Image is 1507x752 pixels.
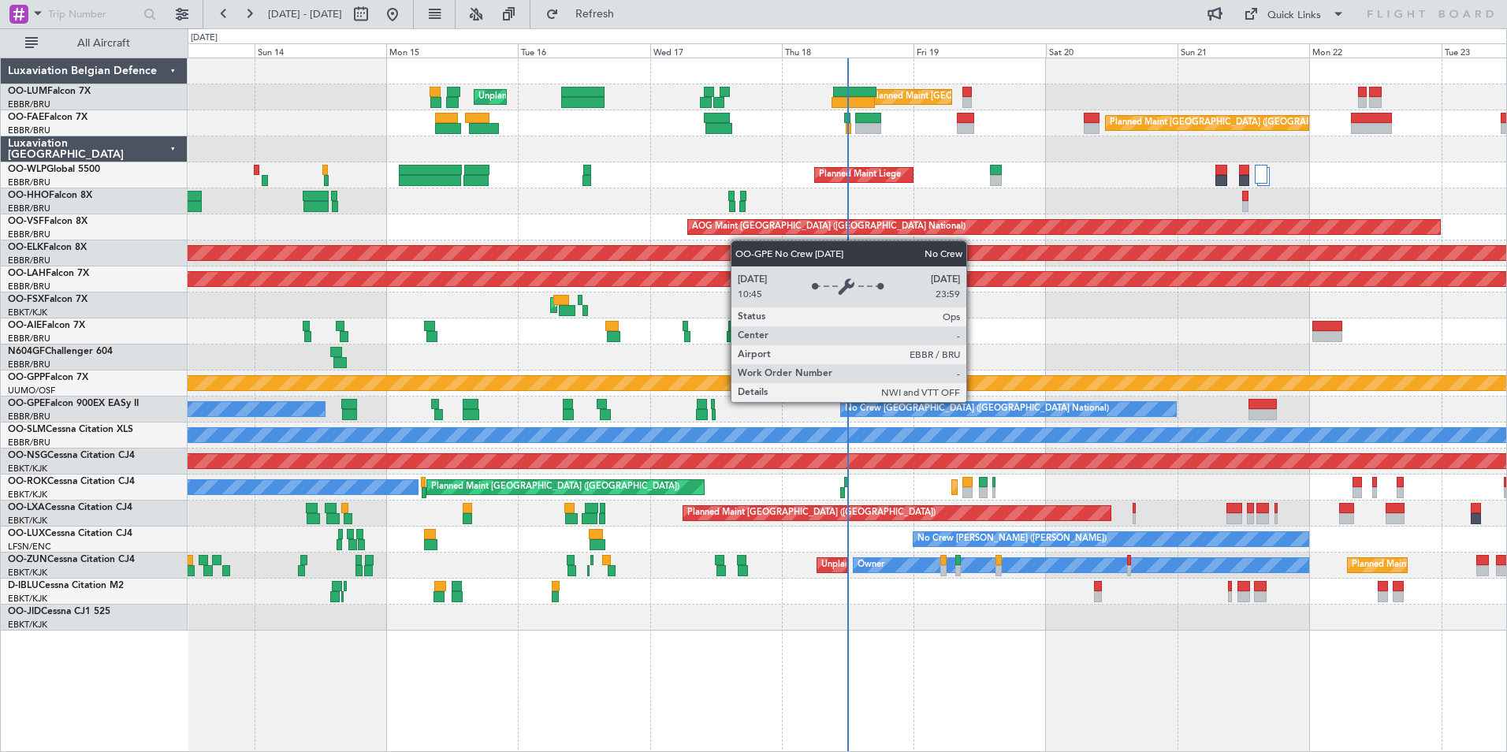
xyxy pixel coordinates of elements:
[858,553,884,577] div: Owner
[518,43,649,58] div: Tue 16
[268,7,342,21] span: [DATE] - [DATE]
[8,165,47,174] span: OO-WLP
[8,125,50,136] a: EBBR/BRU
[8,359,50,370] a: EBBR/BRU
[8,307,47,318] a: EBKT/KJK
[8,113,87,122] a: OO-FAEFalcon 7X
[41,38,166,49] span: All Aircraft
[845,397,1109,421] div: No Crew [GEOGRAPHIC_DATA] ([GEOGRAPHIC_DATA] National)
[8,399,139,408] a: OO-GPEFalcon 900EX EASy II
[8,191,92,200] a: OO-HHOFalcon 8X
[8,281,50,292] a: EBBR/BRU
[555,293,727,317] div: AOG Maint Kortrijk-[GEOGRAPHIC_DATA]
[8,217,87,226] a: OO-VSFFalcon 8X
[8,87,91,96] a: OO-LUMFalcon 7X
[8,177,50,188] a: EBBR/BRU
[8,411,50,423] a: EBBR/BRU
[8,269,89,278] a: OO-LAHFalcon 7X
[17,31,171,56] button: All Aircraft
[8,229,50,240] a: EBBR/BRU
[8,529,132,538] a: OO-LUXCessna Citation CJ4
[386,43,518,58] div: Mon 15
[8,555,135,564] a: OO-ZUNCessna Citation CJ4
[8,529,45,538] span: OO-LUX
[8,619,47,631] a: EBKT/KJK
[1046,43,1178,58] div: Sat 20
[650,43,782,58] div: Wed 17
[8,555,47,564] span: OO-ZUN
[8,437,50,449] a: EBBR/BRU
[8,451,135,460] a: OO-NSGCessna Citation CJ4
[8,333,50,344] a: EBBR/BRU
[914,43,1045,58] div: Fri 19
[8,477,47,486] span: OO-ROK
[8,87,47,96] span: OO-LUM
[8,503,45,512] span: OO-LXA
[8,477,135,486] a: OO-ROKCessna Citation CJ4
[692,215,966,239] div: AOG Maint [GEOGRAPHIC_DATA] ([GEOGRAPHIC_DATA] National)
[8,425,46,434] span: OO-SLM
[8,451,47,460] span: OO-NSG
[8,399,45,408] span: OO-GPE
[8,567,47,579] a: EBKT/KJK
[819,163,901,187] div: Planned Maint Liege
[478,85,775,109] div: Unplanned Maint [GEOGRAPHIC_DATA] ([GEOGRAPHIC_DATA] National)
[8,385,55,396] a: UUMO/OSF
[8,593,47,605] a: EBKT/KJK
[8,463,47,475] a: EBKT/KJK
[8,503,132,512] a: OO-LXACessna Citation CJ4
[1178,43,1309,58] div: Sun 21
[8,113,44,122] span: OO-FAE
[687,501,936,525] div: Planned Maint [GEOGRAPHIC_DATA] ([GEOGRAPHIC_DATA])
[1110,111,1395,135] div: Planned Maint [GEOGRAPHIC_DATA] ([GEOGRAPHIC_DATA] National)
[8,191,49,200] span: OO-HHO
[562,9,628,20] span: Refresh
[821,553,1076,577] div: Unplanned Maint [GEOGRAPHIC_DATA]-[GEOGRAPHIC_DATA]
[8,269,46,278] span: OO-LAH
[8,607,110,616] a: OO-JIDCessna CJ1 525
[956,475,1140,499] div: Planned Maint Kortrijk-[GEOGRAPHIC_DATA]
[538,2,633,27] button: Refresh
[8,321,85,330] a: OO-AIEFalcon 7X
[8,581,124,590] a: D-IBLUCessna Citation M2
[8,99,50,110] a: EBBR/BRU
[8,243,43,252] span: OO-ELK
[8,581,39,590] span: D-IBLU
[8,489,47,501] a: EBKT/KJK
[8,295,87,304] a: OO-FSXFalcon 7X
[191,32,218,45] div: [DATE]
[8,217,44,226] span: OO-VSF
[8,425,133,434] a: OO-SLMCessna Citation XLS
[8,321,42,330] span: OO-AIE
[1309,43,1441,58] div: Mon 22
[1267,8,1321,24] div: Quick Links
[8,373,88,382] a: OO-GPPFalcon 7X
[255,43,386,58] div: Sun 14
[8,347,45,356] span: N604GF
[8,243,87,252] a: OO-ELKFalcon 8X
[8,295,44,304] span: OO-FSX
[8,515,47,527] a: EBKT/KJK
[8,255,50,266] a: EBBR/BRU
[431,475,679,499] div: Planned Maint [GEOGRAPHIC_DATA] ([GEOGRAPHIC_DATA])
[782,43,914,58] div: Thu 18
[122,43,254,58] div: Sat 13
[1236,2,1353,27] button: Quick Links
[917,527,1107,551] div: No Crew [PERSON_NAME] ([PERSON_NAME])
[48,2,139,26] input: Trip Number
[8,373,45,382] span: OO-GPP
[8,607,41,616] span: OO-JID
[8,541,51,553] a: LFSN/ENC
[8,203,50,214] a: EBBR/BRU
[8,347,113,356] a: N604GFChallenger 604
[8,165,100,174] a: OO-WLPGlobal 5500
